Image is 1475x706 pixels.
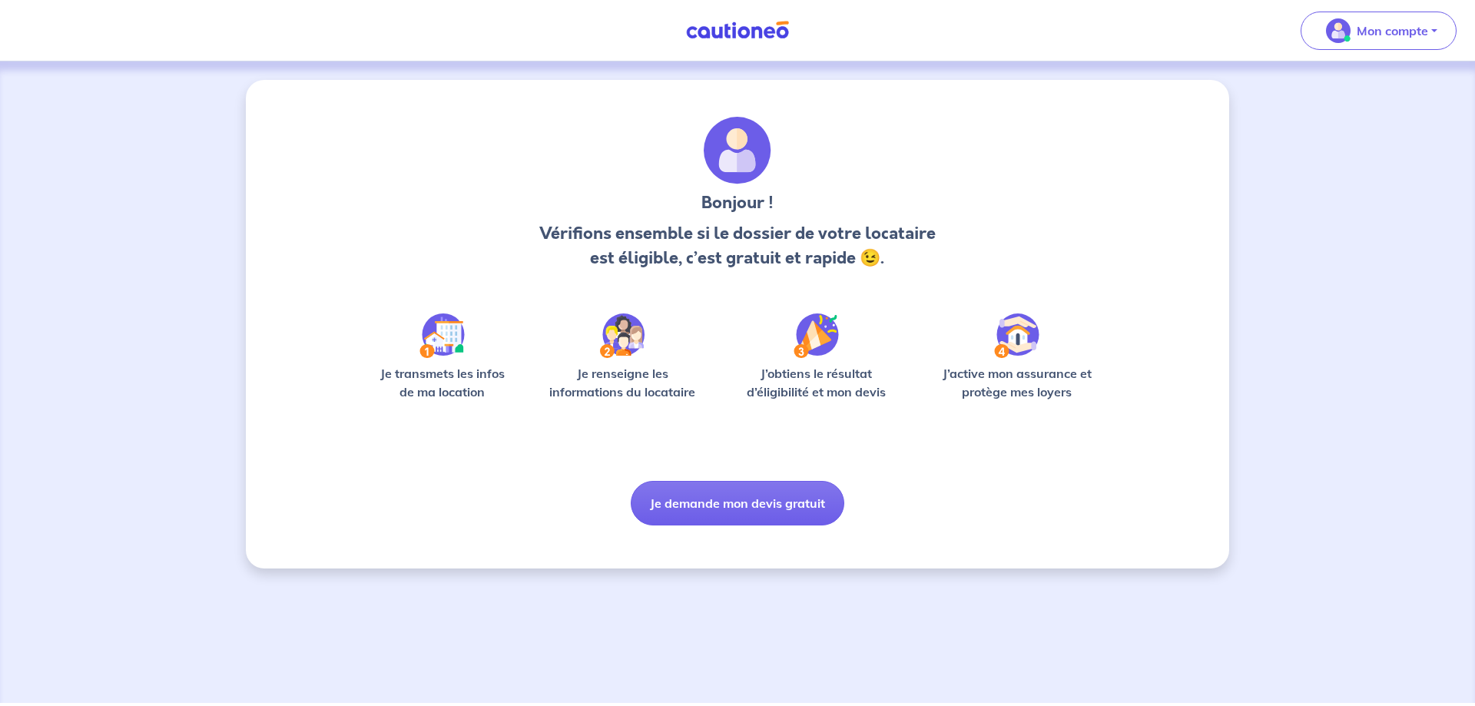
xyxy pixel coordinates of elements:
[680,21,795,40] img: Cautioneo
[730,364,903,401] p: J’obtiens le résultat d’éligibilité et mon devis
[600,313,645,358] img: /static/c0a346edaed446bb123850d2d04ad552/Step-2.svg
[631,481,844,525] button: Je demande mon devis gratuit
[794,313,839,358] img: /static/f3e743aab9439237c3e2196e4328bba9/Step-3.svg
[369,364,515,401] p: Je transmets les infos de ma location
[1326,18,1351,43] img: illu_account_valid_menu.svg
[927,364,1106,401] p: J’active mon assurance et protège mes loyers
[994,313,1039,358] img: /static/bfff1cf634d835d9112899e6a3df1a5d/Step-4.svg
[1301,12,1457,50] button: illu_account_valid_menu.svgMon compte
[419,313,465,358] img: /static/90a569abe86eec82015bcaae536bd8e6/Step-1.svg
[535,191,940,215] h3: Bonjour !
[1357,22,1428,40] p: Mon compte
[704,117,771,184] img: archivate
[535,221,940,270] p: Vérifions ensemble si le dossier de votre locataire est éligible, c’est gratuit et rapide 😉.
[540,364,705,401] p: Je renseigne les informations du locataire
